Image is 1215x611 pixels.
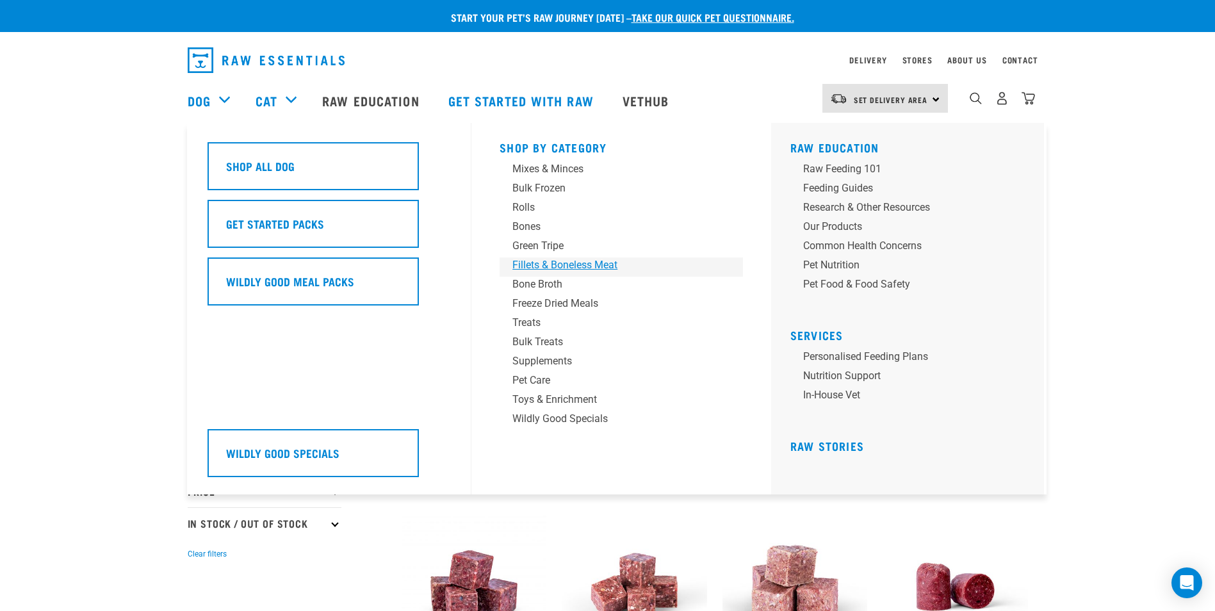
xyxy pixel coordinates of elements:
div: Common Health Concerns [803,238,1003,254]
a: Pet Nutrition [790,257,1034,277]
h5: Shop By Category [500,141,743,151]
div: Our Products [803,219,1003,234]
a: Raw Education [309,75,435,126]
a: Personalised Feeding Plans [790,349,1034,368]
a: Wildly Good Meal Packs [208,257,451,315]
a: Common Health Concerns [790,238,1034,257]
div: Raw Feeding 101 [803,161,1003,177]
a: Wildly Good Specials [500,411,743,430]
div: Open Intercom Messenger [1171,567,1202,598]
a: Research & Other Resources [790,200,1034,219]
a: Feeding Guides [790,181,1034,200]
a: Cat [256,91,277,110]
div: Bulk Frozen [512,181,712,196]
div: Wildly Good Specials [512,411,712,427]
a: Bones [500,219,743,238]
a: Shop All Dog [208,142,451,200]
div: Bulk Treats [512,334,712,350]
a: In-house vet [790,387,1034,407]
div: Freeze Dried Meals [512,296,712,311]
img: home-icon@2x.png [1022,92,1035,105]
a: Green Tripe [500,238,743,257]
a: Supplements [500,354,743,373]
div: Bone Broth [512,277,712,292]
nav: dropdown navigation [177,42,1038,78]
a: Raw Stories [790,443,864,449]
span: Set Delivery Area [854,97,928,102]
div: Research & Other Resources [803,200,1003,215]
a: Mixes & Minces [500,161,743,181]
a: Stores [902,58,933,62]
a: Get started with Raw [436,75,610,126]
a: Toys & Enrichment [500,392,743,411]
h5: Services [790,329,1034,339]
div: Pet Care [512,373,712,388]
a: Pet Food & Food Safety [790,277,1034,296]
img: home-icon-1@2x.png [970,92,982,104]
h5: Shop All Dog [226,158,295,174]
a: About Us [947,58,986,62]
a: Nutrition Support [790,368,1034,387]
div: Pet Food & Food Safety [803,277,1003,292]
div: Feeding Guides [803,181,1003,196]
h5: Wildly Good Specials [226,444,339,461]
div: Treats [512,315,712,330]
div: Toys & Enrichment [512,392,712,407]
a: Bulk Frozen [500,181,743,200]
a: Fillets & Boneless Meat [500,257,743,277]
div: Bones [512,219,712,234]
a: Pet Care [500,373,743,392]
a: Raw Feeding 101 [790,161,1034,181]
h5: Wildly Good Meal Packs [226,273,354,289]
a: Contact [1002,58,1038,62]
div: Green Tripe [512,238,712,254]
a: Dog [188,91,211,110]
div: Mixes & Minces [512,161,712,177]
img: user.png [995,92,1009,105]
img: Raw Essentials Logo [188,47,345,73]
div: Supplements [512,354,712,369]
a: Treats [500,315,743,334]
img: van-moving.png [830,93,847,104]
button: Clear filters [188,548,227,560]
a: Our Products [790,219,1034,238]
a: Freeze Dried Meals [500,296,743,315]
div: Pet Nutrition [803,257,1003,273]
p: In Stock / Out Of Stock [188,507,341,539]
a: Raw Education [790,144,879,151]
a: Rolls [500,200,743,219]
a: Delivery [849,58,886,62]
a: Bulk Treats [500,334,743,354]
a: Get Started Packs [208,200,451,257]
a: Vethub [610,75,685,126]
div: Rolls [512,200,712,215]
a: Wildly Good Specials [208,429,451,487]
a: take our quick pet questionnaire. [632,14,794,20]
a: Bone Broth [500,277,743,296]
h5: Get Started Packs [226,215,324,232]
div: Fillets & Boneless Meat [512,257,712,273]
